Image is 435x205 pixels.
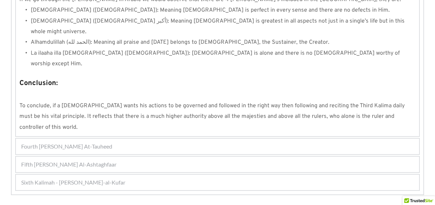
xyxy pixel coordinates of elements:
span: [DEMOGRAPHIC_DATA] ([DEMOGRAPHIC_DATA] أكبر): Meaning [DEMOGRAPHIC_DATA] is greatest in all aspec... [31,18,406,35]
span: Fourth [PERSON_NAME] At-Tauheed [21,142,112,151]
span: Alhamdulillah (الحمد لله): Meaning all praise and [DATE] belongs to [DEMOGRAPHIC_DATA], the Susta... [31,39,329,46]
span: Sixth Kalimah - [PERSON_NAME]-al-Kufar [21,178,125,187]
span: [DEMOGRAPHIC_DATA] ([DEMOGRAPHIC_DATA]): Meaning [DEMOGRAPHIC_DATA] is perfect in every sense and... [31,7,390,14]
span: Fifth [PERSON_NAME] Al-Ashtaghfaar [21,160,117,169]
span: To conclude, if a [DEMOGRAPHIC_DATA] wants his actions to be governed and followed in the right w... [19,102,406,131]
span: La ilaaha illa [DEMOGRAPHIC_DATA] ([DEMOGRAPHIC_DATA]): [DEMOGRAPHIC_DATA] is alone and there is ... [31,50,401,67]
strong: Conclusion: [19,79,58,88]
